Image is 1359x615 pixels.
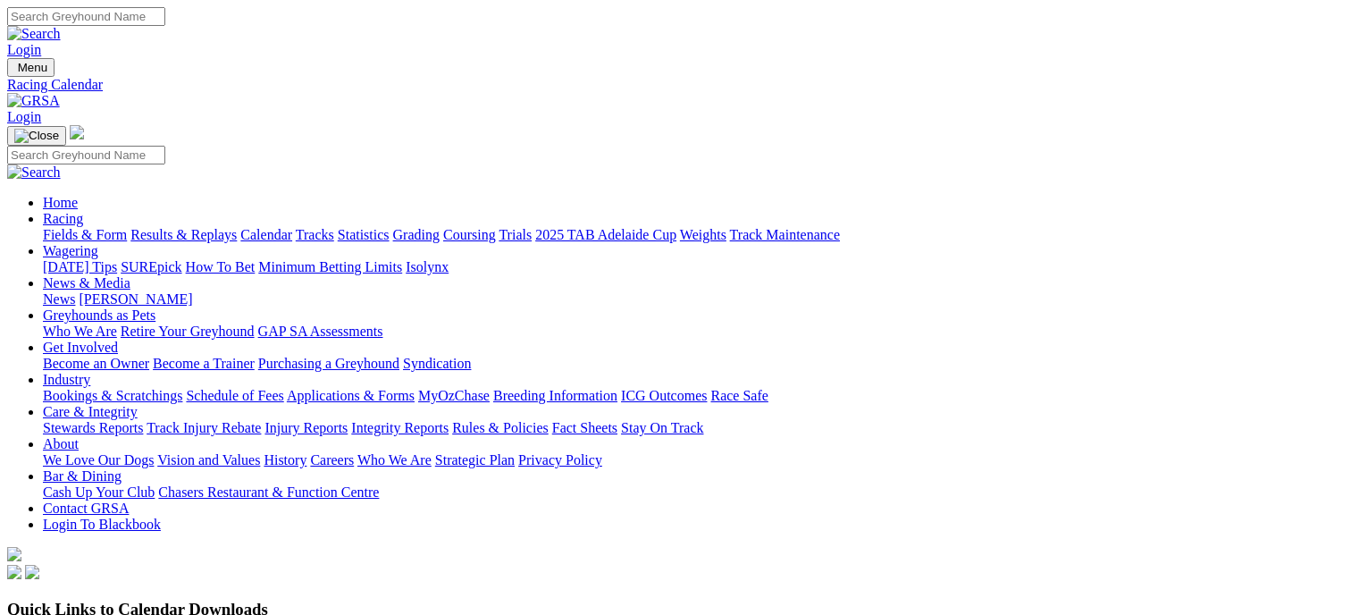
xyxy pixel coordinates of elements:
a: Fields & Form [43,227,127,242]
div: News & Media [43,291,1352,307]
a: Rules & Policies [452,420,549,435]
a: SUREpick [121,259,181,274]
a: How To Bet [186,259,256,274]
img: twitter.svg [25,565,39,579]
a: Home [43,195,78,210]
input: Search [7,7,165,26]
a: Racing Calendar [7,77,1352,93]
a: Track Maintenance [730,227,840,242]
div: About [43,452,1352,468]
a: Cash Up Your Club [43,484,155,500]
a: Become an Owner [43,356,149,371]
a: Strategic Plan [435,452,515,468]
img: logo-grsa-white.png [70,125,84,139]
a: Integrity Reports [351,420,449,435]
a: Bar & Dining [43,468,122,484]
a: Trials [499,227,532,242]
a: History [264,452,306,468]
a: Login [7,42,41,57]
div: Care & Integrity [43,420,1352,436]
a: About [43,436,79,451]
button: Toggle navigation [7,126,66,146]
a: Purchasing a Greyhound [258,356,399,371]
a: Weights [680,227,726,242]
div: Industry [43,388,1352,404]
img: logo-grsa-white.png [7,547,21,561]
a: Become a Trainer [153,356,255,371]
div: Get Involved [43,356,1352,372]
img: Search [7,26,61,42]
img: Search [7,164,61,181]
a: Race Safe [710,388,768,403]
a: Contact GRSA [43,501,129,516]
a: Greyhounds as Pets [43,307,155,323]
a: Results & Replays [130,227,237,242]
a: [PERSON_NAME] [79,291,192,307]
div: Wagering [43,259,1352,275]
input: Search [7,146,165,164]
a: Schedule of Fees [186,388,283,403]
a: Coursing [443,227,496,242]
a: ICG Outcomes [621,388,707,403]
a: Retire Your Greyhound [121,324,255,339]
a: Who We Are [357,452,432,468]
a: Statistics [338,227,390,242]
a: Privacy Policy [518,452,602,468]
a: Breeding Information [493,388,617,403]
a: [DATE] Tips [43,259,117,274]
a: Careers [310,452,354,468]
a: Login [7,109,41,124]
a: Syndication [403,356,471,371]
a: 2025 TAB Adelaide Cup [535,227,676,242]
a: MyOzChase [418,388,490,403]
a: Get Involved [43,340,118,355]
a: Chasers Restaurant & Function Centre [158,484,379,500]
a: Tracks [296,227,334,242]
a: News & Media [43,275,130,291]
a: Login To Blackbook [43,517,161,532]
a: Who We Are [43,324,117,339]
a: Calendar [240,227,292,242]
a: Isolynx [406,259,449,274]
img: facebook.svg [7,565,21,579]
img: GRSA [7,93,60,109]
a: Stay On Track [621,420,703,435]
a: Fact Sheets [552,420,617,435]
a: Track Injury Rebate [147,420,261,435]
button: Toggle navigation [7,58,55,77]
div: Racing [43,227,1352,243]
a: Stewards Reports [43,420,143,435]
a: GAP SA Assessments [258,324,383,339]
a: Racing [43,211,83,226]
a: News [43,291,75,307]
a: Vision and Values [157,452,260,468]
a: Care & Integrity [43,404,138,419]
a: Industry [43,372,90,387]
div: Bar & Dining [43,484,1352,501]
a: Injury Reports [264,420,348,435]
a: Grading [393,227,440,242]
a: Applications & Forms [287,388,415,403]
a: We Love Our Dogs [43,452,154,468]
div: Greyhounds as Pets [43,324,1352,340]
a: Bookings & Scratchings [43,388,182,403]
span: Menu [18,61,47,74]
a: Wagering [43,243,98,258]
a: Minimum Betting Limits [258,259,402,274]
img: Close [14,129,59,143]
